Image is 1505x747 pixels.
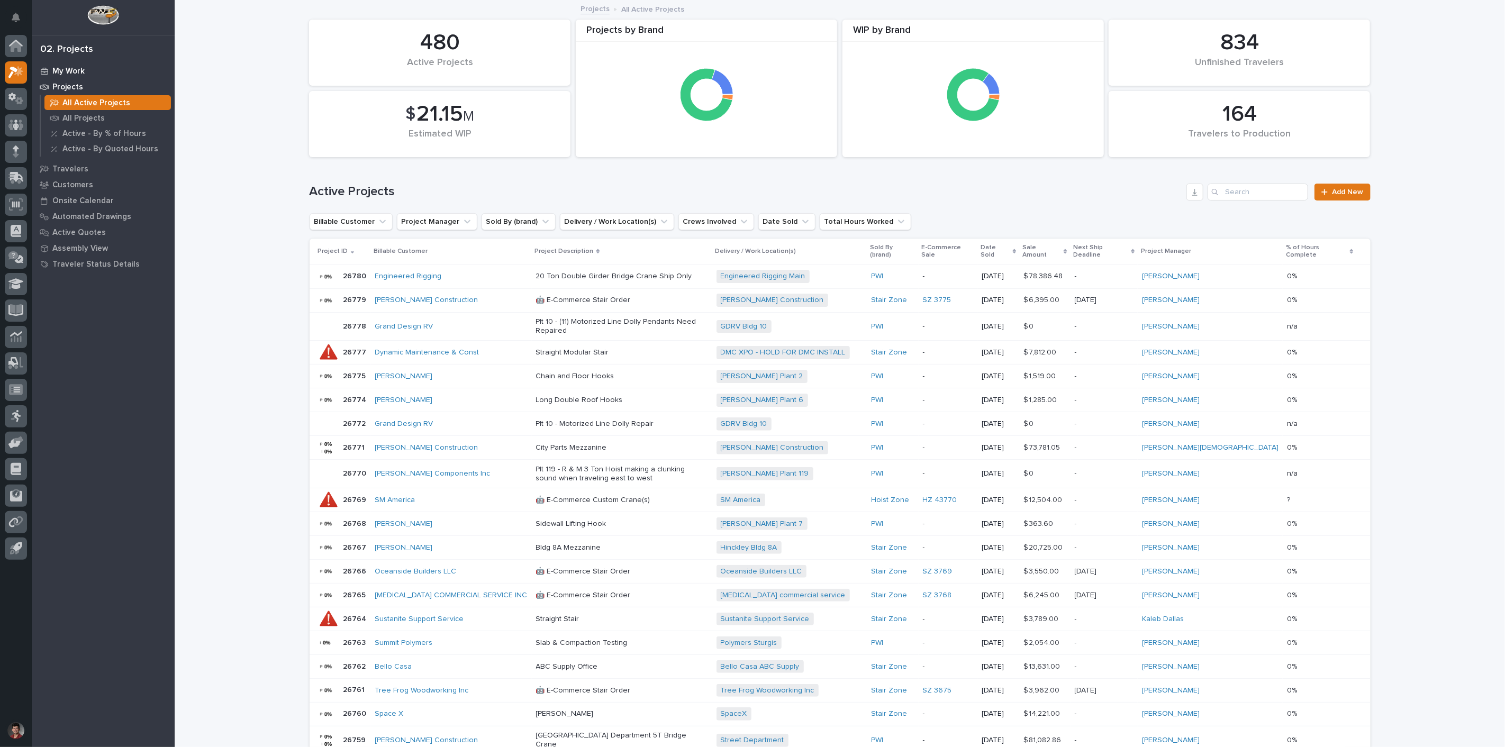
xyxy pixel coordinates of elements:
[1142,272,1200,281] a: [PERSON_NAME]
[375,543,433,552] a: [PERSON_NAME]
[1287,320,1300,331] p: n/a
[310,512,1371,536] tr: 2676826768 [PERSON_NAME] Sidewall Lifting Hook[PERSON_NAME] Plant 7 PWI -[DATE]$ 363.60$ 363.60 -...
[721,420,767,429] a: GDRV Bldg 10
[536,591,708,600] p: 🤖 E-Commerce Stair Order
[560,213,674,230] button: Delivery / Work Location(s)
[1023,541,1065,552] p: $ 20,725.00
[536,420,708,429] p: Plt 10 - Motorized Line Dolly Repair
[1075,615,1134,624] p: -
[922,242,975,261] p: E-Commerce Sale
[1142,420,1200,429] a: [PERSON_NAME]
[536,396,708,405] p: Long Double Roof Hooks
[310,312,1371,341] tr: 2677826778 Grand Design RV Plt 10 - (11) Motorized Line Dolly Pendants Need RepairedGDRV Bldg 10 ...
[576,25,837,42] div: Projects by Brand
[982,543,1015,552] p: [DATE]
[1287,270,1299,281] p: 0%
[310,488,1371,512] tr: 2676926769 SM America 🤖 E-Commerce Custom Crane(s)SM America Hoist Zone HZ 43770 [DATE]$ 12,504.0...
[982,372,1015,381] p: [DATE]
[375,396,433,405] a: [PERSON_NAME]
[721,372,803,381] a: [PERSON_NAME] Plant 2
[923,709,974,718] p: -
[375,322,433,331] a: Grand Design RV
[62,129,146,139] p: Active - By % of Hours
[1142,322,1200,331] a: [PERSON_NAME]
[52,165,88,174] p: Travelers
[982,520,1015,529] p: [DATE]
[1287,613,1299,624] p: 0%
[982,348,1015,357] p: [DATE]
[1287,707,1299,718] p: 0%
[375,639,433,648] a: Summit Polymers
[310,460,1371,488] tr: 2677026770 [PERSON_NAME] Components Inc Plt 119 - R & M 3 Ton Hoist making a clunking sound when ...
[536,272,708,281] p: 20 Ton Double Girder Bridge Crane Ship Only
[1142,639,1200,648] a: [PERSON_NAME]
[721,543,777,552] a: Hinckley Bldg 8A
[536,317,708,335] p: Plt 10 - (11) Motorized Line Dolly Pendants Need Repaired
[310,184,1183,199] h1: Active Projects
[872,443,884,452] a: PWI
[536,686,708,695] p: 🤖 E-Commerce Stair Order
[375,591,528,600] a: [MEDICAL_DATA] COMMERCIAL SERVICE INC
[1287,494,1292,505] p: ?
[327,57,552,79] div: Active Projects
[310,436,1371,460] tr: 2677126771 [PERSON_NAME] Construction City Parts Mezzanine[PERSON_NAME] Construction PWI -[DATE]$...
[1142,443,1279,452] a: [PERSON_NAME][DEMOGRAPHIC_DATA]
[375,615,464,624] a: Sustanite Support Service
[1142,567,1200,576] a: [PERSON_NAME]
[375,443,478,452] a: [PERSON_NAME] Construction
[721,348,846,357] a: DMC XPO - HOLD FOR DMC INSTALL
[1287,294,1299,305] p: 0%
[343,636,368,648] p: 26763
[581,2,610,14] a: Projects
[375,520,433,529] a: [PERSON_NAME]
[923,736,974,745] p: -
[52,180,93,190] p: Customers
[982,496,1015,505] p: [DATE]
[327,129,552,151] div: Estimated WIP
[310,288,1371,312] tr: 2677926779 [PERSON_NAME] Construction 🤖 E-Commerce Stair Order[PERSON_NAME] Construction Stair Zo...
[343,660,368,671] p: 26762
[32,79,175,95] a: Projects
[982,322,1015,331] p: [DATE]
[872,322,884,331] a: PWI
[310,536,1371,560] tr: 2676726767 [PERSON_NAME] Bldg 8A MezzanineHinckley Bldg 8A Stair Zone -[DATE]$ 20,725.00$ 20,725....
[982,662,1015,671] p: [DATE]
[872,469,884,478] a: PWI
[32,224,175,240] a: Active Quotes
[923,615,974,624] p: -
[310,341,1371,365] tr: 2677726777 Dynamic Maintenance & Const Straight Modular StairDMC XPO - HOLD FOR DMC INSTALL Stair...
[375,469,491,478] a: [PERSON_NAME] Components Inc
[536,615,708,624] p: Straight Stair
[52,83,83,92] p: Projects
[1023,494,1064,505] p: $ 12,504.00
[310,654,1371,678] tr: 2676226762 Bello Casa ABC Supply OfficeBello Casa ABC Supply Stair Zone -[DATE]$ 13,631.00$ 13,63...
[721,272,805,281] a: Engineered Rigging Main
[5,6,27,29] button: Notifications
[310,631,1371,654] tr: 2676326763 Summit Polymers Slab & Compaction TestingPolymers Sturgis PWI -[DATE]$ 2,054.00$ 2,054...
[1287,636,1299,648] p: 0%
[343,517,369,529] p: 26768
[310,388,1371,412] tr: 2677426774 [PERSON_NAME] Long Double Roof Hooks[PERSON_NAME] Plant 6 PWI -[DATE]$ 1,285.00$ 1,285...
[41,111,175,125] a: All Projects
[310,365,1371,388] tr: 2677526775 [PERSON_NAME] Chain and Floor Hooks[PERSON_NAME] Plant 2 PWI -[DATE]$ 1,519.00$ 1,519....
[872,420,884,429] a: PWI
[62,114,105,123] p: All Projects
[416,103,463,125] span: 21.15
[721,736,784,745] a: Street Department
[1142,296,1200,305] a: [PERSON_NAME]
[375,662,412,671] a: Bello Casa
[721,520,803,529] a: [PERSON_NAME] Plant 7
[721,296,824,305] a: [PERSON_NAME] Construction
[872,272,884,281] a: PWI
[375,567,457,576] a: Oceanside Builders LLC
[310,412,1371,436] tr: 2677226772 Grand Design RV Plt 10 - Motorized Line Dolly RepairGDRV Bldg 10 PWI -[DATE]$ 0$ 0 -[P...
[32,208,175,224] a: Automated Drawings
[343,441,367,452] p: 26771
[1142,709,1200,718] a: [PERSON_NAME]
[536,520,708,529] p: Sidewall Lifting Hook
[1208,184,1308,201] input: Search
[32,240,175,256] a: Assembly View
[32,193,175,208] a: Onsite Calendar
[872,348,908,357] a: Stair Zone
[1127,57,1352,79] div: Unfinished Travelers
